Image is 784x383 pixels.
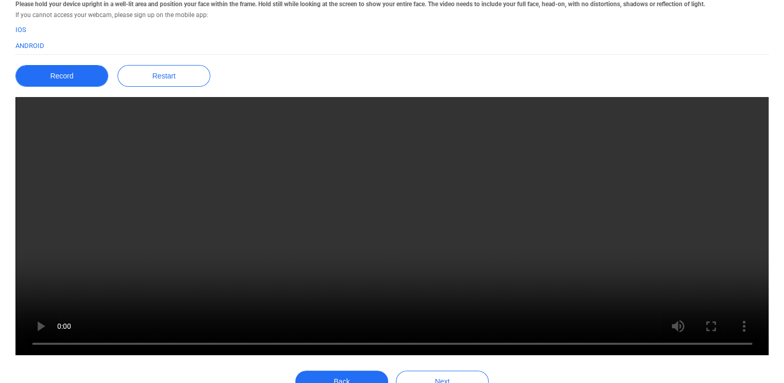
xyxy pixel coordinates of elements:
[15,10,705,20] h5: If you cannot access your webcam, please sign up on the mobile app:
[15,65,108,87] button: Record
[15,42,44,50] a: Android
[118,65,210,87] button: Restart
[15,26,26,34] a: iOS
